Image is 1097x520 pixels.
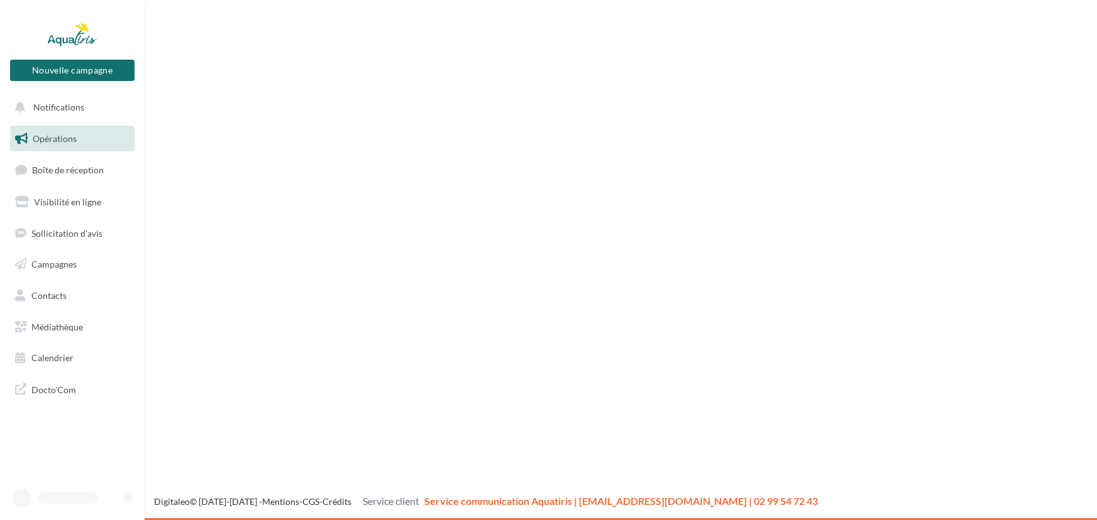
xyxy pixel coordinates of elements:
[33,133,77,144] span: Opérations
[31,352,74,363] span: Calendrier
[8,189,137,215] a: Visibilité en ligne
[33,102,84,112] span: Notifications
[8,345,137,371] a: Calendrier
[8,220,137,247] a: Sollicitation d'avis
[8,94,132,121] button: Notifications
[31,381,76,398] span: Docto'Com
[154,496,818,507] span: © [DATE]-[DATE] - - -
[8,283,137,309] a: Contacts
[8,376,137,403] a: Docto'Com
[32,165,104,175] span: Boîte de réception
[154,496,190,507] a: Digitaleo
[8,251,137,278] a: Campagnes
[363,495,419,507] span: Service client
[322,496,351,507] a: Crédits
[8,156,137,183] a: Boîte de réception
[31,322,83,332] span: Médiathèque
[302,496,319,507] a: CGS
[31,290,67,301] span: Contacts
[424,495,818,507] span: Service communication Aquatiris | [EMAIL_ADDRESS][DOMAIN_NAME] | 02 99 54 72 43
[262,496,299,507] a: Mentions
[31,227,102,238] span: Sollicitation d'avis
[34,197,101,207] span: Visibilité en ligne
[8,314,137,340] a: Médiathèque
[31,259,77,269] span: Campagnes
[8,126,137,152] a: Opérations
[10,60,135,81] button: Nouvelle campagne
